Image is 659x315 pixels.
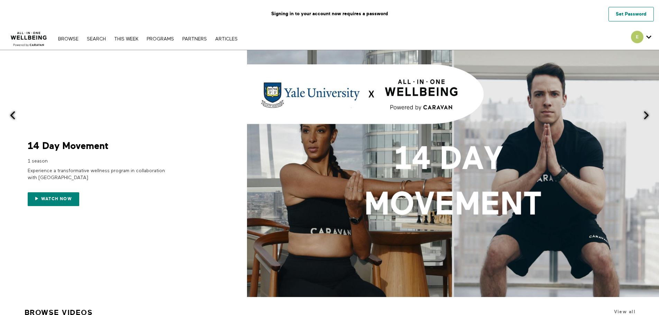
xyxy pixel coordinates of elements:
[55,37,82,41] a: Browse
[83,37,109,41] a: Search
[143,37,177,41] a: PROGRAMS
[55,35,241,42] nav: Primary
[111,37,142,41] a: THIS WEEK
[212,37,241,41] a: ARTICLES
[608,7,654,21] a: Set Password
[5,5,654,22] p: Signing in to your account now requires a password
[614,309,635,314] a: View all
[8,27,50,47] img: CARAVAN
[626,28,657,50] div: Secondary
[179,37,210,41] a: PARTNERS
